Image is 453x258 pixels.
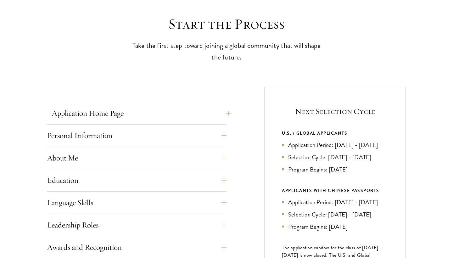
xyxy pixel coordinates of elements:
h2: Start the Process [129,15,324,33]
li: Application Period: [DATE] - [DATE] [282,198,388,207]
li: Program Begins: [DATE] [282,165,388,174]
li: Program Begins: [DATE] [282,222,388,231]
li: Selection Cycle: [DATE] - [DATE] [282,153,388,162]
li: Application Period: [DATE] - [DATE] [282,140,388,149]
button: Leadership Roles [47,217,226,233]
h5: Next Selection Cycle [282,106,388,117]
p: Take the first step toward joining a global community that will shape the future. [129,40,324,63]
button: Personal Information [47,128,226,143]
button: Education [47,173,226,188]
button: Language Skills [47,195,226,210]
button: Application Home Page [52,106,231,121]
div: U.S. / GLOBAL APPLICANTS [282,129,388,137]
button: Awards and Recognition [47,240,226,255]
li: Selection Cycle: [DATE] - [DATE] [282,210,388,219]
div: APPLICANTS WITH CHINESE PASSPORTS [282,187,388,194]
button: About Me [47,150,226,165]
